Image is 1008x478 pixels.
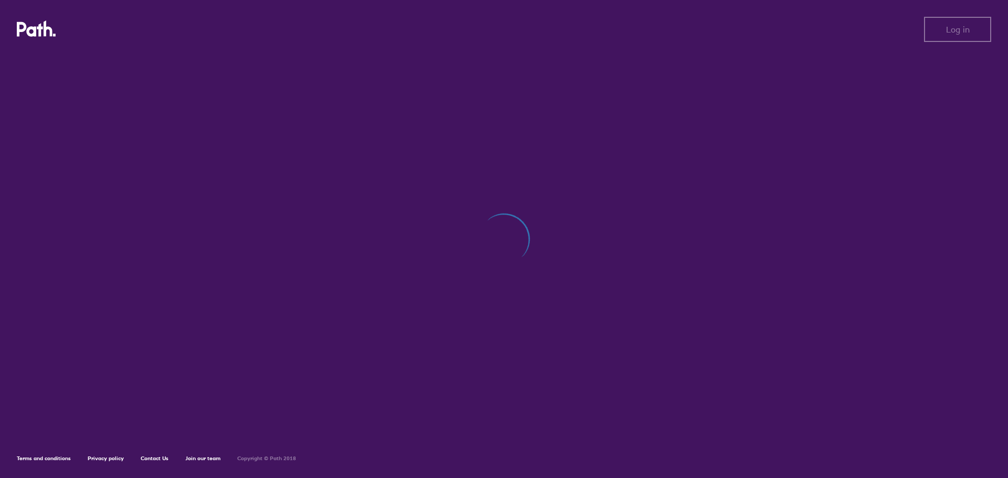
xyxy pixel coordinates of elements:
[17,455,71,462] a: Terms and conditions
[88,455,124,462] a: Privacy policy
[924,17,991,42] button: Log in
[141,455,169,462] a: Contact Us
[237,455,296,462] h6: Copyright © Path 2018
[185,455,220,462] a: Join our team
[946,25,970,34] span: Log in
